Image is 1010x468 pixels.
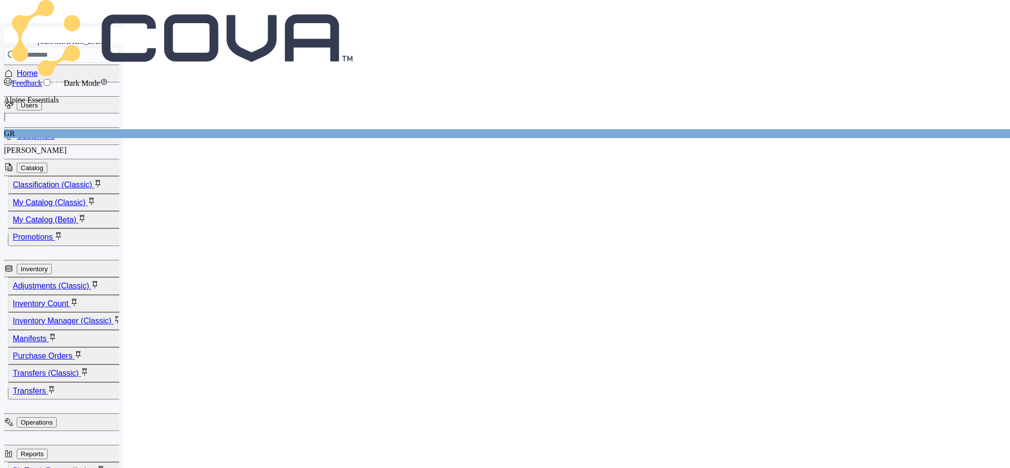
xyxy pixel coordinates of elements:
[8,277,123,294] button: Adjustments (Classic)
[13,233,55,241] a: Promotions
[8,295,123,312] button: Inventory Count
[21,265,48,273] span: Inventory
[44,79,50,86] input: Dark Mode
[8,382,123,399] button: Transfers
[12,79,42,87] span: Feedback
[13,349,118,362] span: Purchase Orders
[13,216,78,224] a: My Catalog (Beta)
[8,211,123,228] button: My Catalog (Beta)
[8,176,123,193] button: Classification (Classic)
[17,161,118,174] span: Catalog
[13,180,94,189] a: Classification (Classic)
[4,129,15,138] span: GR
[13,213,118,226] span: My Catalog (Beta)
[13,384,118,397] span: Transfers
[8,364,123,382] button: Transfers (Classic)
[13,178,118,191] span: Classification (Classic)
[13,279,118,292] span: Adjustments (Classic)
[13,314,118,327] span: Inventory Manager (Classic)
[8,228,123,246] button: Promotions
[13,196,118,209] span: My Catalog (Classic)
[8,330,123,347] button: Manifests
[13,332,118,345] span: Manifests
[21,164,43,172] span: Catalog
[13,299,70,308] a: Inventory Count
[13,297,118,310] span: Inventory Count
[13,198,88,207] a: My Catalog (Classic)
[4,79,42,87] a: Feedback
[13,369,81,377] a: Transfers (Classic)
[21,450,44,458] span: Reports
[21,419,53,426] span: Operations
[13,317,114,325] a: Inventory Manager (Classic)
[17,447,118,460] span: Reports
[13,334,49,343] a: Manifests
[13,230,118,244] span: Promotions
[13,282,91,290] a: Adjustments (Classic)
[13,387,48,395] a: Transfers
[17,415,118,429] span: Operations
[13,366,118,380] span: Transfers (Classic)
[8,194,123,211] button: My Catalog (Classic)
[8,312,123,329] button: Inventory Manager (Classic)
[13,352,74,360] a: Purchase Orders
[17,449,48,459] button: Reports
[17,163,47,173] button: Catalog
[64,79,100,87] span: Dark Mode
[8,347,123,364] button: Purchase Orders
[17,264,52,274] button: Inventory
[17,262,118,275] span: Inventory
[17,417,57,428] button: Operations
